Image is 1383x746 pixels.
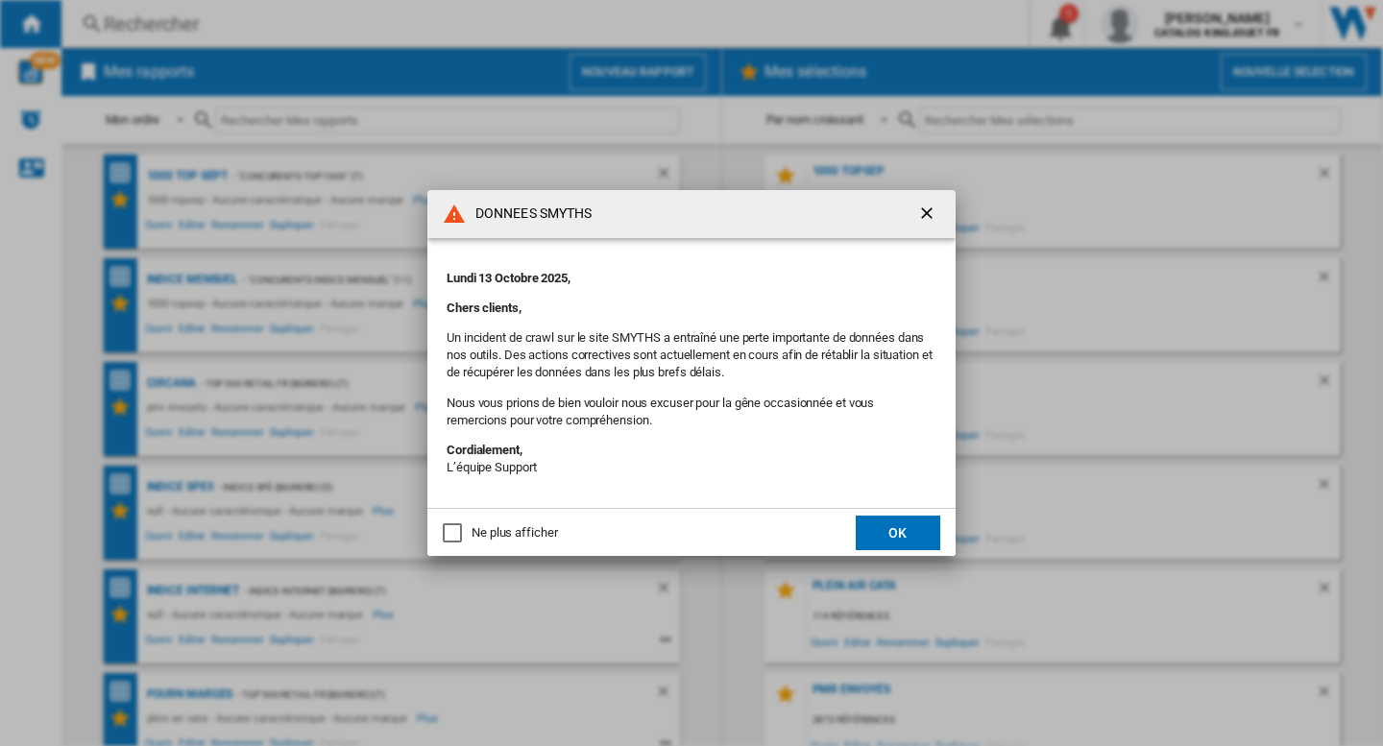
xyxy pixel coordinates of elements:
[447,329,936,382] p: Un incident de crawl sur le site SMYTHS a entraîné une perte importante de données dans nos outil...
[427,190,956,557] md-dialog: DONNEES SMYTHS ...
[447,443,522,457] strong: Cordialement,
[910,195,948,233] button: getI18NText('BUTTONS.CLOSE_DIALOG')
[466,205,592,224] h4: DONNEES SMYTHS
[917,204,940,227] ng-md-icon: getI18NText('BUTTONS.CLOSE_DIALOG')
[447,271,570,285] strong: Lundi 13 Octobre 2025,
[447,301,522,315] strong: Chers clients,
[856,516,940,550] button: OK
[447,395,936,429] p: Nous vous prions de bien vouloir nous excuser pour la gêne occasionnée et vous remercions pour vo...
[472,524,557,541] div: Ne plus afficher
[443,524,557,542] md-checkbox: Ne plus afficher
[447,442,936,476] p: L’équipe Support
